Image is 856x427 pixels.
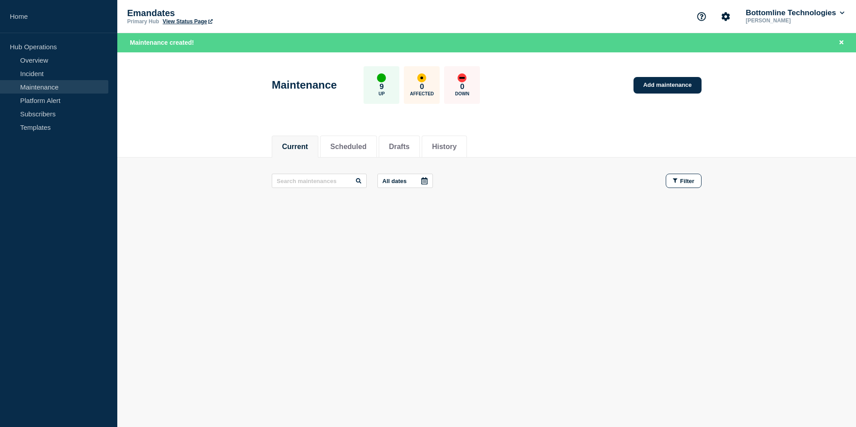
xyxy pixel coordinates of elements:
button: Filter [666,174,702,188]
a: Add maintenance [633,77,702,94]
p: [PERSON_NAME] [744,17,837,24]
p: Affected [410,91,434,96]
span: Filter [680,178,694,184]
p: Emandates [127,8,306,18]
button: History [432,143,457,151]
button: Support [692,7,711,26]
div: affected [417,73,426,82]
p: Primary Hub [127,18,159,25]
button: Drafts [389,143,410,151]
div: down [458,73,467,82]
input: Search maintenances [272,174,367,188]
p: All dates [382,178,407,184]
button: All dates [377,174,433,188]
button: Scheduled [330,143,367,151]
p: 9 [380,82,384,91]
button: Bottomline Technologies [744,9,846,17]
button: Close banner [836,38,847,48]
button: Current [282,143,308,151]
p: Down [455,91,470,96]
button: Account settings [716,7,735,26]
div: up [377,73,386,82]
p: 0 [420,82,424,91]
span: Maintenance created! [130,39,194,46]
a: View Status Page [163,18,212,25]
h1: Maintenance [272,79,337,91]
p: Up [378,91,385,96]
p: 0 [460,82,464,91]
